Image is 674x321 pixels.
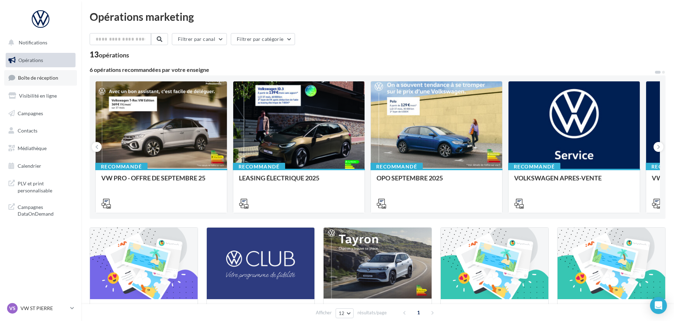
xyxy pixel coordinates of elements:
a: Calendrier [4,159,77,173]
span: 1 [413,307,424,318]
span: résultats/page [357,309,387,316]
span: PLV et print personnalisable [18,179,73,194]
span: Calendrier [18,163,41,169]
div: LEASING ÉLECTRIQUE 2025 [239,174,359,189]
button: Filtrer par catégorie [231,33,295,45]
span: Campagnes DataOnDemand [18,202,73,217]
div: 6 opérations recommandées par votre enseigne [90,67,654,73]
a: Médiathèque [4,141,77,156]
div: Recommandé [508,163,560,171]
button: 12 [336,308,354,318]
div: Recommandé [371,163,423,171]
a: Opérations [4,53,77,68]
a: PLV et print personnalisable [4,176,77,197]
a: Contacts [4,123,77,138]
span: Contacts [18,128,37,134]
span: Opérations [18,57,43,63]
a: VS VW ST PIERRE [6,302,76,315]
span: 12 [339,310,345,316]
a: Boîte de réception [4,70,77,85]
span: Campagnes [18,110,43,116]
p: VW ST PIERRE [20,305,67,312]
span: Notifications [19,39,47,45]
span: Afficher [316,309,332,316]
div: Open Intercom Messenger [650,297,667,314]
div: Recommandé [233,163,285,171]
div: 13 [90,51,129,58]
div: Opérations marketing [90,11,666,22]
a: Campagnes [4,106,77,121]
span: Médiathèque [18,145,47,151]
span: Visibilité en ligne [19,93,57,99]
div: OPO SEPTEMBRE 2025 [377,174,497,189]
a: Visibilité en ligne [4,88,77,103]
div: VOLKSWAGEN APRES-VENTE [514,174,634,189]
div: VW PRO - OFFRE DE SEPTEMBRE 25 [101,174,221,189]
button: Notifications [4,35,74,50]
a: Campagnes DataOnDemand [4,199,77,220]
button: Filtrer par canal [172,33,227,45]
div: opérations [99,52,129,58]
span: Boîte de réception [18,75,58,81]
span: VS [9,305,16,312]
div: Recommandé [95,163,148,171]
